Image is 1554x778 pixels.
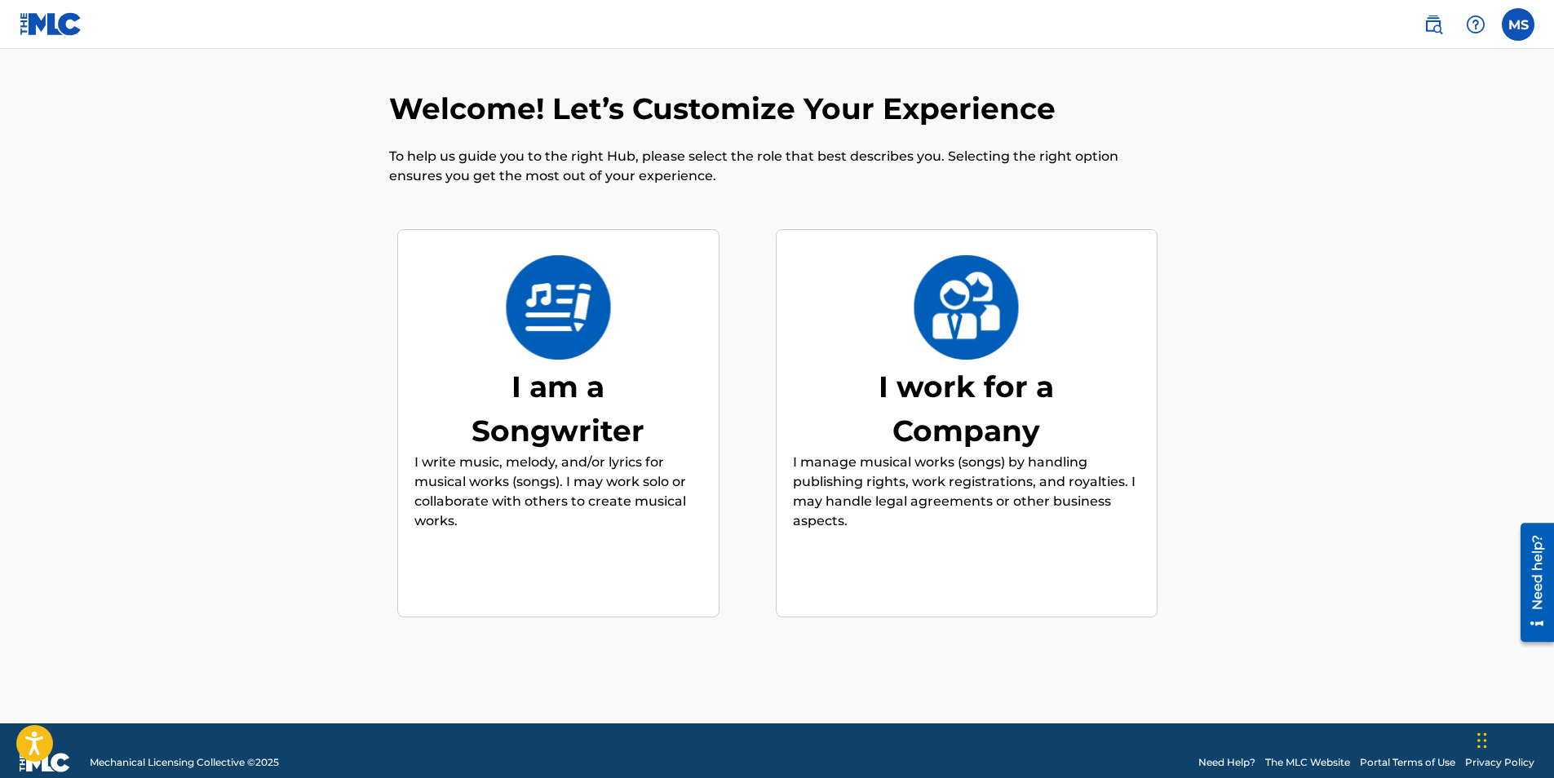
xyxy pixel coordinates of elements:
div: I work for a CompanyI work for a CompanyI manage musical works (songs) by handling publishing rig... [776,229,1158,618]
p: I write music, melody, and/or lyrics for musical works (songs). I may work solo or collaborate wi... [414,453,702,531]
img: MLC Logo [20,12,82,36]
img: logo [20,753,70,772]
div: I am a Songwriter [436,365,680,453]
div: User Menu [1502,8,1534,41]
p: To help us guide you to the right Hub, please select the role that best describes you. Selecting ... [389,147,1166,186]
div: Drag [1477,716,1487,765]
p: I manage musical works (songs) by handling publishing rights, work registrations, and royalties. ... [793,453,1140,531]
h2: Welcome! Let’s Customize Your Experience [389,91,1064,127]
div: I work for a Company [844,365,1089,453]
span: Mechanical Licensing Collective © 2025 [90,755,279,770]
div: I am a SongwriterI am a SongwriterI write music, melody, and/or lyrics for musical works (songs).... [397,229,719,618]
img: I am a Songwriter [505,255,612,360]
img: search [1423,15,1443,34]
img: I work for a Company [913,255,1020,360]
iframe: Chat Widget [1472,700,1554,778]
a: Portal Terms of Use [1360,755,1455,770]
a: The MLC Website [1265,755,1350,770]
a: Public Search [1417,8,1450,41]
img: help [1466,15,1485,34]
iframe: Resource Center [1508,517,1554,648]
a: Privacy Policy [1465,755,1534,770]
a: Need Help? [1198,755,1255,770]
div: Help [1459,8,1492,41]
